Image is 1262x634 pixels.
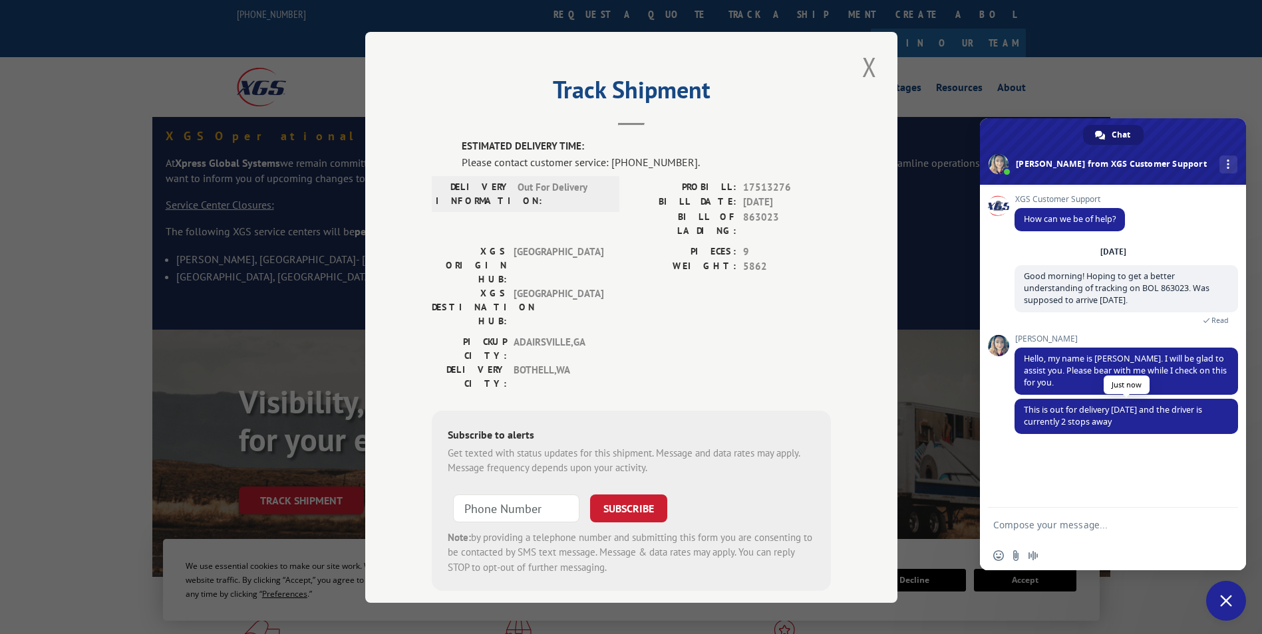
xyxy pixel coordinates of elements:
[743,209,831,237] span: 863023
[1112,125,1130,145] span: Chat
[631,179,736,195] label: PROBILL:
[436,179,511,207] label: DELIVERY INFORMATION:
[462,154,831,169] div: Please contact customer service: [PHONE_NUMBER].
[448,445,815,475] div: Get texted with status updates for this shipment. Message and data rates may apply. Message frequ...
[1015,195,1125,204] span: XGS Customer Support
[432,334,507,362] label: PICKUP CITY:
[1024,353,1227,388] span: Hello, my name is [PERSON_NAME]. I will be glad to assist you. Please bear with me while I check ...
[1024,213,1116,225] span: How can we be of help?
[993,508,1206,541] textarea: Compose your message...
[1211,316,1229,325] span: Read
[514,286,603,328] span: [GEOGRAPHIC_DATA]
[1206,581,1246,621] a: Close chat
[453,494,579,522] input: Phone Number
[631,244,736,259] label: PIECES:
[743,244,831,259] span: 9
[631,195,736,210] label: BILL DATE:
[1083,125,1144,145] a: Chat
[590,494,667,522] button: SUBSCRIBE
[1015,334,1238,344] span: [PERSON_NAME]
[448,530,815,575] div: by providing a telephone number and submitting this form you are consenting to be contacted by SM...
[514,244,603,286] span: [GEOGRAPHIC_DATA]
[514,362,603,390] span: BOTHELL , WA
[1011,550,1021,561] span: Send a file
[432,80,831,106] h2: Track Shipment
[448,530,471,543] strong: Note:
[743,195,831,210] span: [DATE]
[514,334,603,362] span: ADAIRSVILLE , GA
[448,426,815,445] div: Subscribe to alerts
[631,259,736,274] label: WEIGHT:
[631,209,736,237] label: BILL OF LADING:
[1024,404,1202,427] span: This is out for delivery [DATE] and the driver is currently 2 stops away
[462,139,831,154] label: ESTIMATED DELIVERY TIME:
[1100,248,1126,256] div: [DATE]
[518,179,607,207] span: Out For Delivery
[1028,550,1038,561] span: Audio message
[858,49,881,85] button: Close modal
[432,362,507,390] label: DELIVERY CITY:
[993,550,1004,561] span: Insert an emoji
[432,244,507,286] label: XGS ORIGIN HUB:
[743,259,831,274] span: 5862
[743,179,831,195] span: 17513276
[432,286,507,328] label: XGS DESTINATION HUB:
[1024,270,1209,306] span: Good morning! Hoping to get a better understanding of tracking on BOL 863023. Was supposed to arr...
